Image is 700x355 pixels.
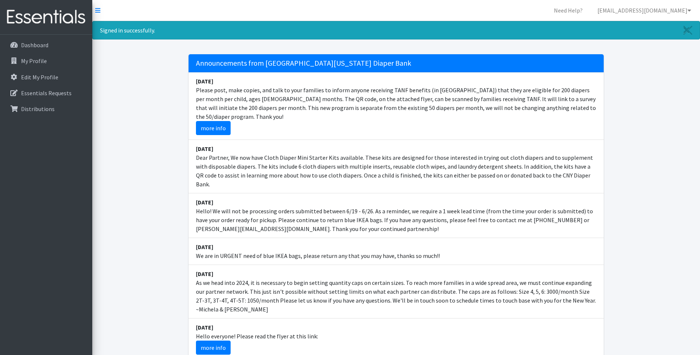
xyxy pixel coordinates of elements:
a: Essentials Requests [3,86,89,100]
a: Close [676,21,700,39]
li: As we head into 2024, it is necessary to begin setting quantity caps on certain sizes. To reach m... [189,265,604,318]
p: Edit My Profile [21,73,58,81]
strong: [DATE] [196,324,213,331]
li: Dear Partner, We now have Cloth Diaper Mini Starter Kits available. These kits are designed for t... [189,140,604,193]
strong: [DATE] [196,243,213,251]
p: Distributions [21,105,55,113]
a: Edit My Profile [3,70,89,85]
a: My Profile [3,54,89,68]
h5: Announcements from [GEOGRAPHIC_DATA][US_STATE] Diaper Bank [189,54,604,72]
a: Dashboard [3,38,89,52]
strong: [DATE] [196,270,213,278]
p: Essentials Requests [21,89,72,97]
a: Need Help? [548,3,589,18]
li: Please post, make copies, and talk to your families to inform anyone receiving TANF benefits (in ... [189,72,604,140]
a: more info [196,121,231,135]
strong: [DATE] [196,145,213,152]
a: more info [196,341,231,355]
a: [EMAIL_ADDRESS][DOMAIN_NAME] [592,3,697,18]
img: HumanEssentials [3,5,89,30]
li: We are in URGENT need of blue IKEA bags, please return any that you may have, thanks so much!! [189,238,604,265]
div: Signed in successfully. [92,21,700,39]
p: Dashboard [21,41,48,49]
strong: [DATE] [196,77,213,85]
li: Hello! We will not be processing orders submitted between 6/19 - 6/26. As a reminder, we require ... [189,193,604,238]
strong: [DATE] [196,199,213,206]
p: My Profile [21,57,47,65]
a: Distributions [3,101,89,116]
